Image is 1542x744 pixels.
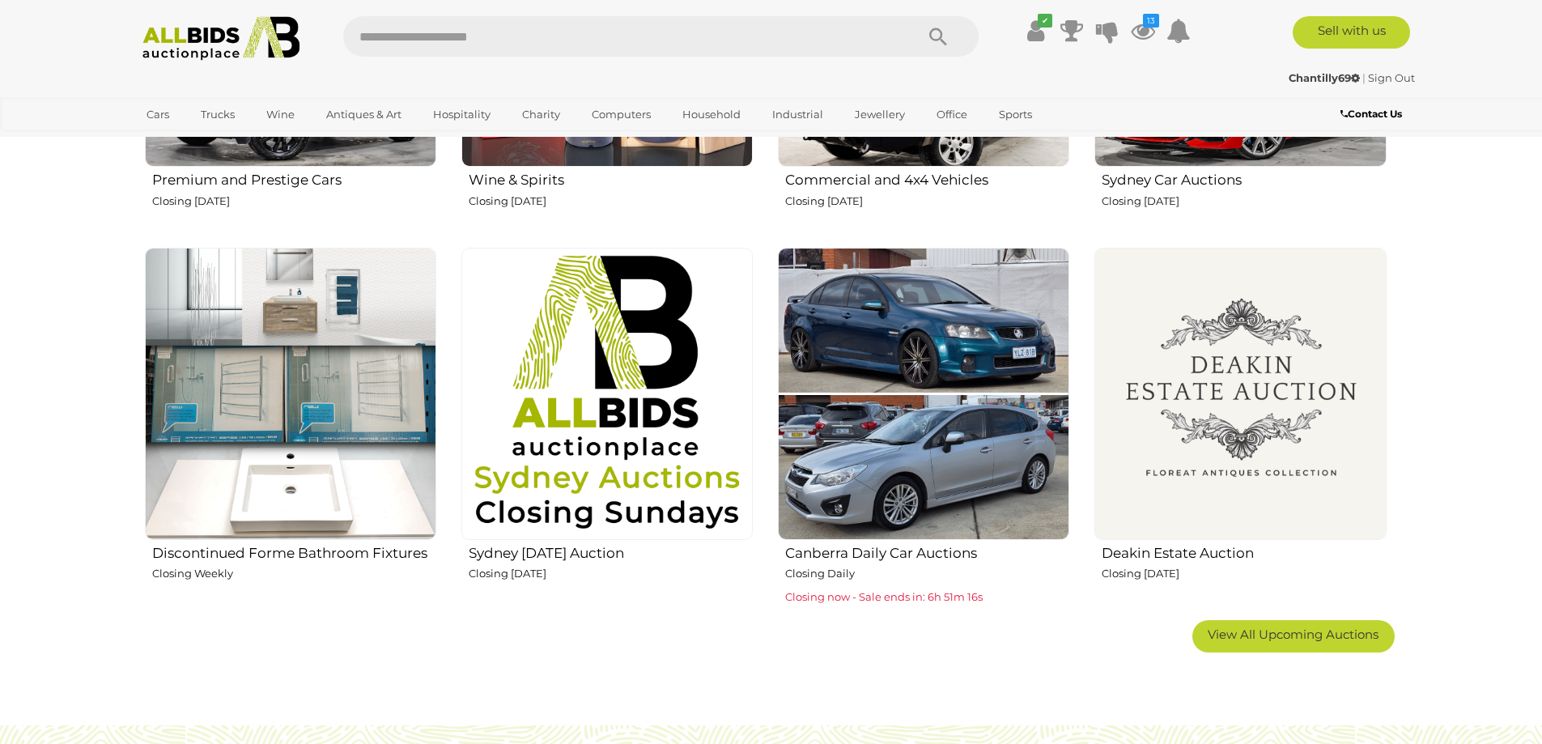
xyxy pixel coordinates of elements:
button: Search [898,16,979,57]
h2: Discontinued Forme Bathroom Fixtures [152,542,436,561]
p: Closing [DATE] [785,192,1069,210]
h2: Canberra Daily Car Auctions [785,542,1069,561]
img: Sydney Sunday Auction [461,248,753,539]
a: 13 [1131,16,1155,45]
strong: Chantilly69 [1289,71,1360,84]
a: Deakin Estate Auction Closing [DATE] [1094,247,1386,607]
i: 13 [1143,14,1159,28]
h2: Commercial and 4x4 Vehicles [785,168,1069,188]
p: Closing [DATE] [152,192,436,210]
h2: Sydney [DATE] Auction [469,542,753,561]
a: Industrial [762,101,834,128]
span: Closing now - Sale ends in: 6h 51m 16s [785,590,983,603]
a: Contact Us [1340,105,1406,123]
img: Deakin Estate Auction [1094,248,1386,539]
a: ✔ [1024,16,1048,45]
a: Sydney [DATE] Auction Closing [DATE] [461,247,753,607]
a: Cars [136,101,180,128]
a: Household [672,101,751,128]
b: Contact Us [1340,108,1402,120]
a: [GEOGRAPHIC_DATA] [136,128,272,155]
h2: Deakin Estate Auction [1102,542,1386,561]
img: Allbids.com.au [134,16,309,61]
a: Chantilly69 [1289,71,1362,84]
p: Closing [DATE] [469,564,753,583]
span: | [1362,71,1366,84]
a: View All Upcoming Auctions [1192,620,1395,653]
span: View All Upcoming Auctions [1208,627,1378,642]
a: Canberra Daily Car Auctions Closing Daily Closing now - Sale ends in: 6h 51m 16s [777,247,1069,607]
img: Canberra Daily Car Auctions [778,248,1069,539]
p: Closing [DATE] [1102,564,1386,583]
p: Closing Weekly [152,564,436,583]
a: Wine [256,101,305,128]
a: Sell with us [1293,16,1410,49]
a: Sign Out [1368,71,1415,84]
img: Discontinued Forme Bathroom Fixtures [145,248,436,539]
h2: Premium and Prestige Cars [152,168,436,188]
h2: Wine & Spirits [469,168,753,188]
a: Hospitality [423,101,501,128]
i: ✔ [1038,14,1052,28]
a: Sports [988,101,1043,128]
a: Charity [512,101,571,128]
a: Discontinued Forme Bathroom Fixtures Closing Weekly [144,247,436,607]
p: Closing [DATE] [1102,192,1386,210]
a: Trucks [190,101,245,128]
h2: Sydney Car Auctions [1102,168,1386,188]
a: Office [926,101,978,128]
a: Jewellery [844,101,915,128]
a: Computers [581,101,661,128]
a: Antiques & Art [316,101,412,128]
p: Closing Daily [785,564,1069,583]
p: Closing [DATE] [469,192,753,210]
